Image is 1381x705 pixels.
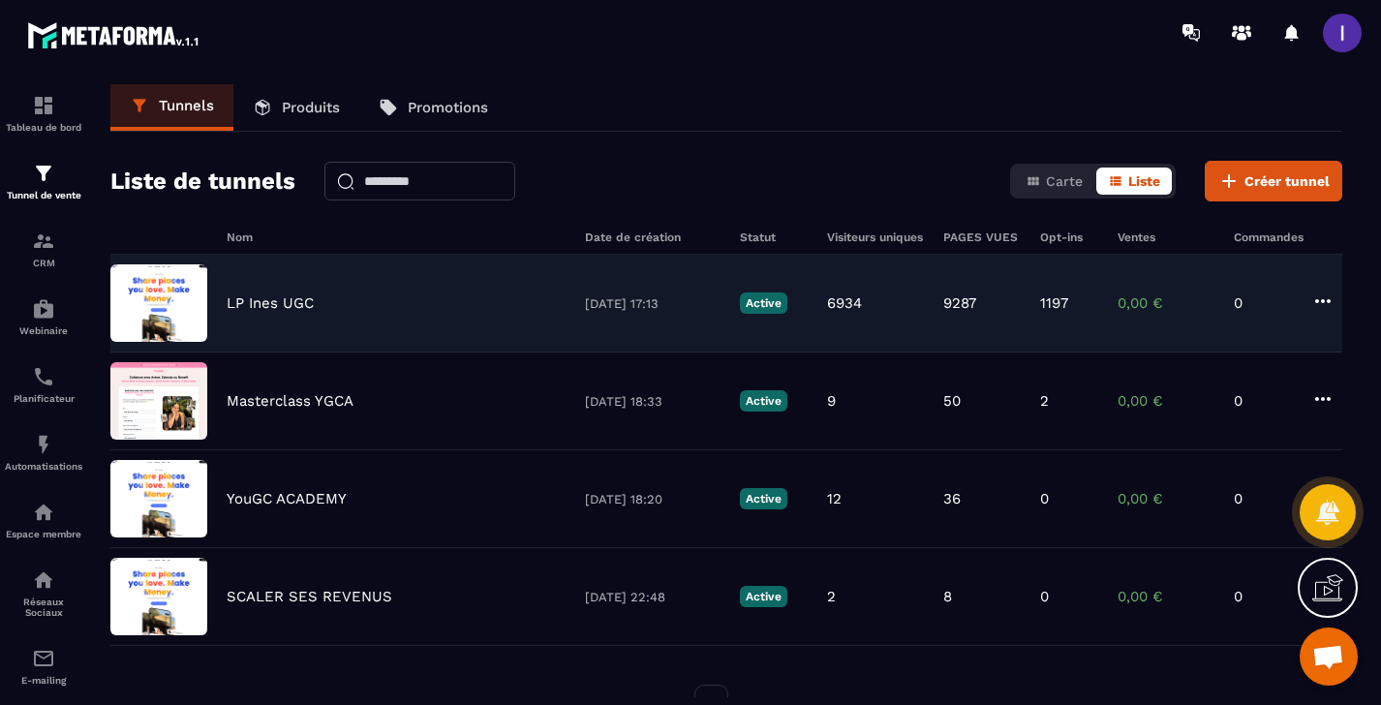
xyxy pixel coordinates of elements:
[32,568,55,592] img: social-network
[1118,230,1214,244] h6: Ventes
[227,294,314,312] p: LP Ines UGC
[227,392,353,410] p: Masterclass YGCA
[5,215,82,283] a: formationformationCRM
[110,84,233,131] a: Tunnels
[5,190,82,200] p: Tunnel de vente
[159,97,214,114] p: Tunnels
[5,351,82,418] a: schedulerschedulerPlanificateur
[32,297,55,321] img: automations
[1118,392,1214,410] p: 0,00 €
[943,294,976,312] p: 9287
[943,392,961,410] p: 50
[827,392,836,410] p: 9
[110,264,207,342] img: image
[227,490,347,507] p: YouGC ACADEMY
[5,529,82,539] p: Espace membre
[5,597,82,618] p: Réseaux Sociaux
[1234,588,1292,605] p: 0
[1244,171,1330,191] span: Créer tunnel
[359,84,507,131] a: Promotions
[585,230,721,244] h6: Date de création
[5,418,82,486] a: automationsautomationsAutomatisations
[1234,230,1304,244] h6: Commandes
[740,292,787,314] p: Active
[282,99,340,116] p: Produits
[5,79,82,147] a: formationformationTableau de bord
[227,588,392,605] p: SCALER SES REVENUS
[740,230,808,244] h6: Statut
[943,230,1021,244] h6: PAGES VUES
[27,17,201,52] img: logo
[1300,628,1358,686] a: Ouvrir le chat
[585,296,721,311] p: [DATE] 17:13
[5,486,82,554] a: automationsautomationsEspace membre
[5,325,82,336] p: Webinaire
[227,230,566,244] h6: Nom
[1014,168,1094,195] button: Carte
[32,94,55,117] img: formation
[1118,294,1214,312] p: 0,00 €
[1234,294,1292,312] p: 0
[32,647,55,670] img: email
[585,590,721,604] p: [DATE] 22:48
[585,394,721,409] p: [DATE] 18:33
[32,365,55,388] img: scheduler
[585,492,721,506] p: [DATE] 18:20
[5,675,82,686] p: E-mailing
[1234,490,1292,507] p: 0
[1040,230,1098,244] h6: Opt-ins
[1234,392,1292,410] p: 0
[32,433,55,456] img: automations
[1046,173,1083,189] span: Carte
[110,162,295,200] h2: Liste de tunnels
[827,230,924,244] h6: Visiteurs uniques
[408,99,488,116] p: Promotions
[1118,588,1214,605] p: 0,00 €
[32,230,55,253] img: formation
[827,294,862,312] p: 6934
[1205,161,1342,201] button: Créer tunnel
[1128,173,1160,189] span: Liste
[1040,588,1049,605] p: 0
[32,501,55,524] img: automations
[110,460,207,537] img: image
[5,393,82,404] p: Planificateur
[5,122,82,133] p: Tableau de bord
[740,390,787,412] p: Active
[1118,490,1214,507] p: 0,00 €
[740,586,787,607] p: Active
[1040,392,1049,410] p: 2
[110,362,207,440] img: image
[740,488,787,509] p: Active
[5,632,82,700] a: emailemailE-mailing
[110,558,207,635] img: image
[943,490,961,507] p: 36
[827,490,842,507] p: 12
[5,147,82,215] a: formationformationTunnel de vente
[5,461,82,472] p: Automatisations
[5,258,82,268] p: CRM
[5,554,82,632] a: social-networksocial-networkRéseaux Sociaux
[1040,294,1068,312] p: 1197
[32,162,55,185] img: formation
[5,283,82,351] a: automationsautomationsWebinaire
[943,588,952,605] p: 8
[827,588,836,605] p: 2
[233,84,359,131] a: Produits
[1096,168,1172,195] button: Liste
[1040,490,1049,507] p: 0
